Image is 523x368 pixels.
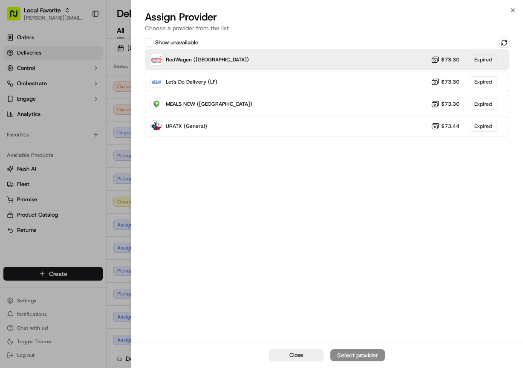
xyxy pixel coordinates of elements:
button: $73.30 [431,78,459,86]
div: Expired [470,76,497,87]
div: Expired [470,121,497,132]
span: API Documentation [81,168,137,176]
input: Got a question? Start typing here... [22,55,153,64]
img: MEALS NOW (Dallas) [151,99,162,110]
div: 💻 [72,168,79,175]
div: Past conversations [9,111,57,118]
div: Start new chat [38,81,140,90]
img: 1736555255976-a54dd68f-1ca7-489b-9aae-adbdc363a1c4 [17,133,24,139]
span: • [115,132,118,139]
button: $73.30 [431,55,459,64]
span: [DATE] [119,132,137,139]
img: Let's Do Delivery (LF) [151,76,162,87]
a: Powered byPylon [60,188,103,195]
span: $73.44 [441,123,459,130]
p: Welcome 👋 [9,34,155,48]
div: 📗 [9,168,15,175]
img: Dianne Alexi Soriano [9,124,22,138]
span: [PERSON_NAME] [PERSON_NAME] [26,132,113,139]
span: Close [289,351,303,359]
span: $73.30 [441,78,459,85]
img: 1732323095091-59ea418b-cfe3-43c8-9ae0-d0d06d6fd42c [18,81,33,97]
span: Pylon [85,188,103,195]
span: $73.30 [441,56,459,63]
a: 📗Knowledge Base [5,164,69,180]
span: Let's Do Delivery (LF) [166,78,217,85]
span: URATX (General) [166,123,207,130]
button: $73.30 [431,100,459,108]
label: Show unavailable [155,39,198,46]
button: Close [269,349,324,361]
p: Choose a provider from the list [145,24,509,32]
div: Expired [470,54,497,65]
div: We're available if you need us! [38,90,117,97]
span: $73.30 [441,101,459,107]
img: 1736555255976-a54dd68f-1ca7-489b-9aae-adbdc363a1c4 [9,81,24,97]
span: RedWagon ([GEOGRAPHIC_DATA]) [166,56,249,63]
div: Expired [470,99,497,110]
span: MEALS NOW ([GEOGRAPHIC_DATA]) [166,101,252,107]
h2: Assign Provider [145,10,509,24]
button: $73.44 [431,122,459,130]
img: RedWagon (Dallas) [151,54,162,65]
button: Start new chat [145,84,155,94]
button: See all [132,109,155,119]
img: URATX (General) [151,121,162,132]
img: Nash [9,9,26,26]
span: Knowledge Base [17,168,65,176]
a: 💻API Documentation [69,164,140,180]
